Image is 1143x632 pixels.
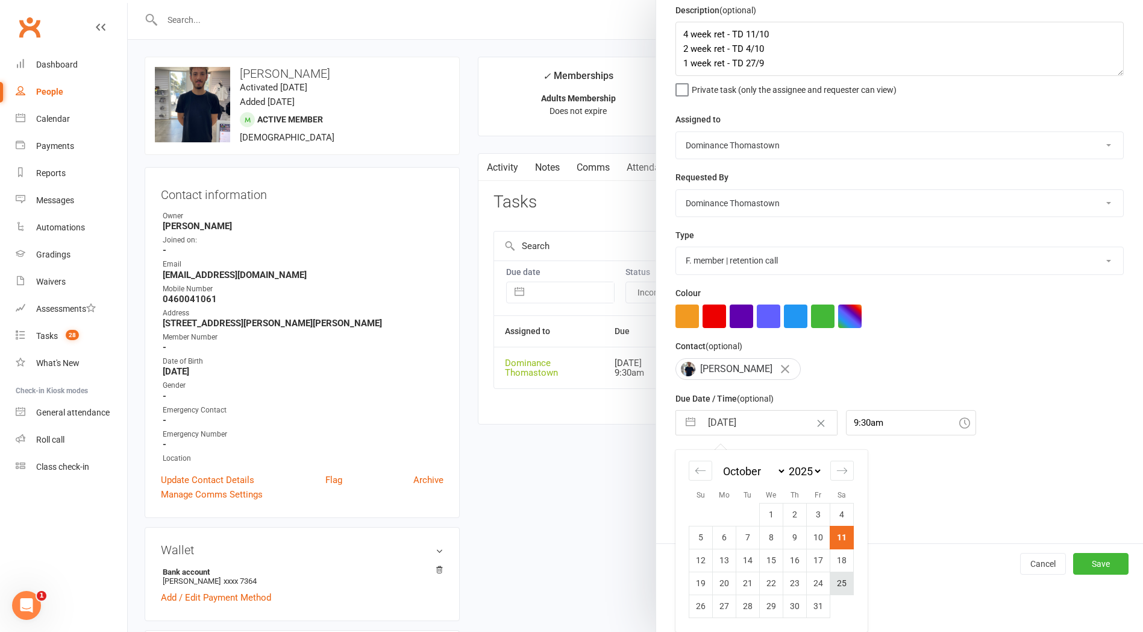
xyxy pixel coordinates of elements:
[36,223,85,232] div: Automations
[36,408,110,417] div: General attendance
[736,572,760,595] td: Tuesday, October 21, 2025
[675,358,801,380] div: [PERSON_NAME]
[689,572,713,595] td: Sunday, October 19, 2025
[36,435,64,444] div: Roll call
[807,549,830,572] td: Friday, October 17, 2025
[36,462,89,472] div: Class check-in
[713,526,736,549] td: Monday, October 6, 2025
[16,453,127,481] a: Class kiosk mode
[16,268,127,295] a: Waivers
[16,350,127,377] a: What's New
[830,503,854,526] td: Saturday, October 4, 2025
[36,195,74,205] div: Messages
[706,341,742,351] small: (optional)
[16,241,127,268] a: Gradings
[681,362,695,376] img: Marcus Scarpino
[807,503,830,526] td: Friday, October 3, 2025
[736,526,760,549] td: Tuesday, October 7, 2025
[16,295,127,323] a: Assessments
[14,12,45,42] a: Clubworx
[719,5,756,15] small: (optional)
[675,286,701,300] label: Colour
[744,491,751,499] small: Tu
[12,591,41,620] iframe: Intercom live chat
[16,160,127,187] a: Reports
[689,526,713,549] td: Sunday, October 5, 2025
[36,304,96,314] div: Assessments
[807,526,830,549] td: Friday, October 10, 2025
[697,491,705,499] small: Su
[689,461,712,481] div: Move backward to switch to the previous month.
[36,168,66,178] div: Reports
[713,549,736,572] td: Monday, October 13, 2025
[16,187,127,214] a: Messages
[36,331,58,341] div: Tasks
[760,503,783,526] td: Wednesday, October 1, 2025
[675,113,721,126] label: Assigned to
[675,392,774,405] label: Due Date / Time
[36,277,66,286] div: Waivers
[36,60,78,69] div: Dashboard
[16,106,127,133] a: Calendar
[1020,553,1066,575] button: Cancel
[783,549,807,572] td: Thursday, October 16, 2025
[66,330,79,340] span: 28
[16,133,127,160] a: Payments
[760,549,783,572] td: Wednesday, October 15, 2025
[692,81,897,95] span: Private task (only the assignee and requester can view)
[830,461,854,481] div: Move forward to switch to the next month.
[810,411,831,434] button: Clear Date
[713,595,736,618] td: Monday, October 27, 2025
[760,526,783,549] td: Wednesday, October 8, 2025
[807,595,830,618] td: Friday, October 31, 2025
[815,491,821,499] small: Fr
[719,491,730,499] small: Mo
[791,491,799,499] small: Th
[830,526,854,549] td: Selected. Saturday, October 11, 2025
[783,595,807,618] td: Thursday, October 30, 2025
[807,572,830,595] td: Friday, October 24, 2025
[838,491,846,499] small: Sa
[675,4,756,17] label: Description
[689,595,713,618] td: Sunday, October 26, 2025
[736,595,760,618] td: Tuesday, October 28, 2025
[16,323,127,350] a: Tasks 28
[713,572,736,595] td: Monday, October 20, 2025
[783,572,807,595] td: Thursday, October 23, 2025
[675,340,742,353] label: Contact
[16,426,127,453] a: Roll call
[16,51,127,78] a: Dashboard
[830,572,854,595] td: Saturday, October 25, 2025
[675,447,745,460] label: Email preferences
[675,171,728,184] label: Requested By
[689,549,713,572] td: Sunday, October 12, 2025
[36,141,74,151] div: Payments
[783,503,807,526] td: Thursday, October 2, 2025
[16,214,127,241] a: Automations
[766,491,776,499] small: We
[783,526,807,549] td: Thursday, October 9, 2025
[16,78,127,106] a: People
[36,87,63,96] div: People
[16,399,127,426] a: General attendance kiosk mode
[760,595,783,618] td: Wednesday, October 29, 2025
[830,549,854,572] td: Saturday, October 18, 2025
[36,358,80,368] div: What's New
[675,22,1124,76] textarea: 4 week ret - TD 11/10 2 week ret - TD 4/10 1 week ret - TD 27/9
[675,229,694,242] label: Type
[1073,553,1129,575] button: Save
[36,114,70,124] div: Calendar
[737,394,774,403] small: (optional)
[37,591,46,601] span: 1
[36,250,70,259] div: Gradings
[675,450,867,632] div: Calendar
[736,549,760,572] td: Tuesday, October 14, 2025
[760,572,783,595] td: Wednesday, October 22, 2025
